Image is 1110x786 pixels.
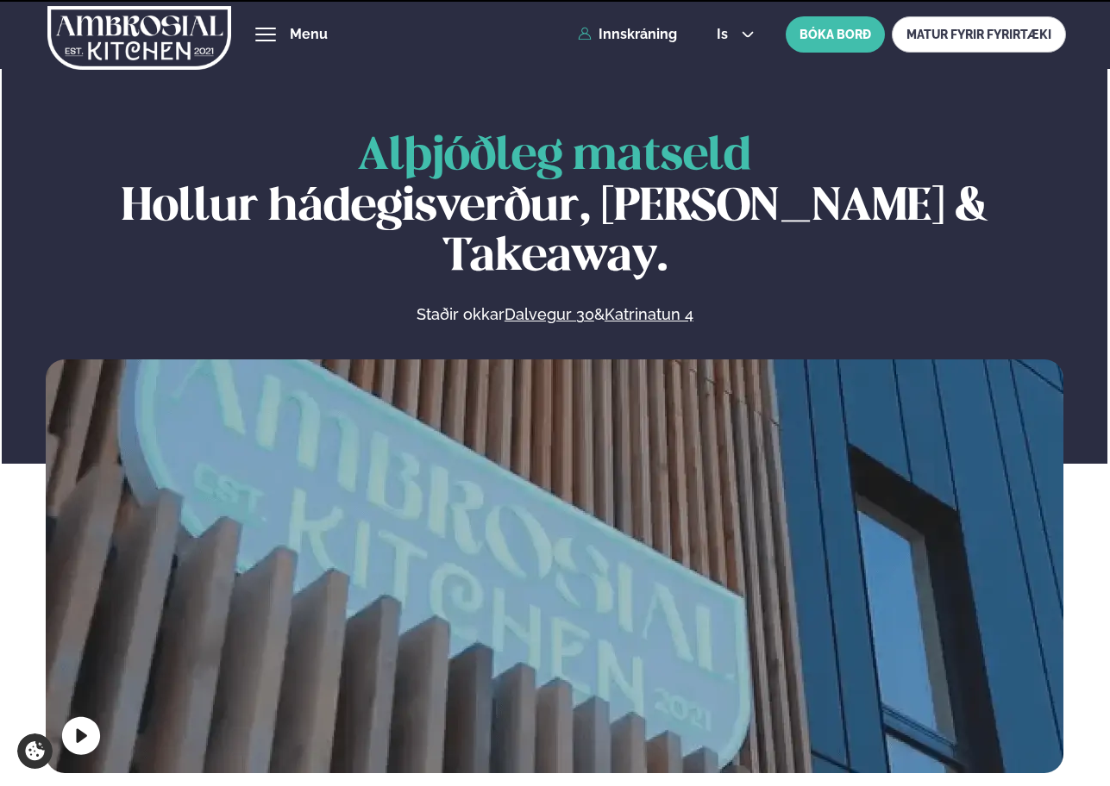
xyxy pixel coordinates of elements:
[358,135,751,178] span: Alþjóðleg matseld
[505,304,594,325] a: Dalvegur 30
[717,28,733,41] span: is
[892,16,1066,53] a: MATUR FYRIR FYRIRTÆKI
[47,3,231,73] img: logo
[703,28,768,41] button: is
[46,132,1063,284] h1: Hollur hádegisverður, [PERSON_NAME] & Takeaway.
[17,733,53,769] a: Cookie settings
[605,304,693,325] a: Katrinatun 4
[786,16,885,53] button: BÓKA BORÐ
[255,24,276,45] button: hamburger
[578,27,677,42] a: Innskráning
[229,304,881,325] p: Staðir okkar &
